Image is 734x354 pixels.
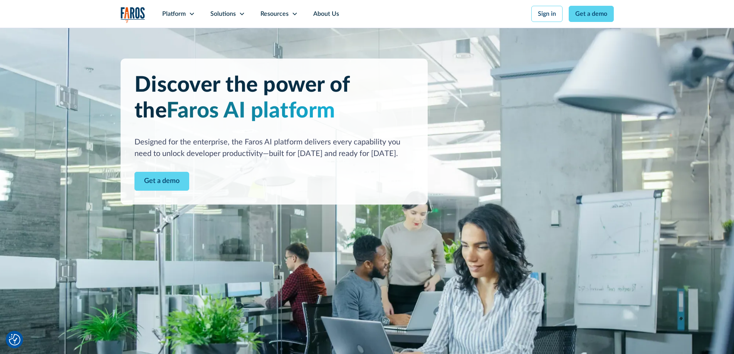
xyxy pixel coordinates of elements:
[162,9,186,18] div: Platform
[121,7,145,23] a: home
[134,172,189,191] a: Contact Modal
[531,6,563,22] a: Sign in
[260,9,289,18] div: Resources
[121,7,145,23] img: Logo of the analytics and reporting company Faros.
[9,334,20,346] button: Cookie Settings
[9,334,20,346] img: Revisit consent button
[166,100,335,122] span: Faros AI platform
[210,9,236,18] div: Solutions
[134,72,414,124] h1: Discover the power of the
[569,6,614,22] a: Get a demo
[134,136,414,159] div: Designed for the enterprise, the Faros AI platform delivers every capability you need to unlock d...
